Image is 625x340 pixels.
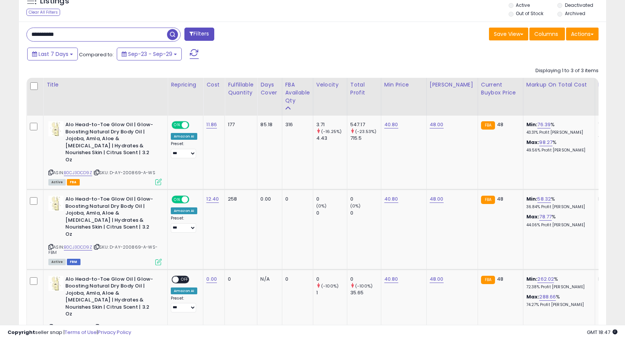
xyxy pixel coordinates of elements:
div: % [526,294,589,308]
a: 40.80 [384,121,398,128]
div: Displaying 1 to 3 of 3 items [535,67,599,74]
div: Total Profit [350,81,378,97]
b: Alo Head-to-Toe Glow Oil | Glow-Boosting Natural Dry Body Oil | Jojoba, Amla, Aloe & [MEDICAL_DAT... [65,276,157,320]
div: 258 [228,196,251,202]
div: 4.43 [316,135,347,142]
img: 31ShSufVUsL._SL40_.jpg [48,196,63,211]
div: 0 [350,196,381,202]
div: 0 [350,276,381,283]
span: OFF [188,122,200,128]
img: 31ShSufVUsL._SL40_.jpg [48,121,63,136]
strong: Copyright [8,329,35,336]
a: 40.80 [384,195,398,203]
div: 35.65 [350,289,381,296]
span: All listings currently available for purchase on Amazon [48,259,66,265]
img: 31ShSufVUsL._SL40_.jpg [48,276,63,291]
p: 43.31% Profit [PERSON_NAME] [526,130,589,135]
label: Deactivated [565,2,593,8]
p: 44.06% Profit [PERSON_NAME] [526,223,589,228]
b: Alo Head-to-Toe Glow Oil | Glow-Boosting Natural Dry Body Oil | Jojoba, Amla, Aloe & [MEDICAL_DAT... [65,196,157,240]
p: 36.84% Profit [PERSON_NAME] [526,204,589,210]
b: Min: [526,195,538,202]
a: Privacy Policy [98,329,131,336]
b: Alo Head-to-Toe Glow Oil | Glow-Boosting Natural Dry Body Oil | Jojoba, Amla, Aloe & [MEDICAL_DAT... [65,121,157,165]
span: 48 [497,195,503,202]
label: Archived [565,10,585,17]
a: 78.77 [539,213,552,221]
small: FBA [481,121,495,130]
div: Days Cover [260,81,278,97]
div: ASIN: [48,196,162,264]
span: 2025-10-7 18:47 GMT [587,329,617,336]
div: Amazon AI [171,287,197,294]
p: 74.27% Profit [PERSON_NAME] [526,302,589,308]
b: Min: [526,275,538,283]
div: ASIN: [48,121,162,184]
div: 0 [285,276,307,283]
div: 715.5 [350,135,381,142]
div: Preset: [171,141,197,158]
div: 3.71 [316,121,347,128]
div: N/A [598,196,623,202]
div: seller snap | | [8,329,131,336]
div: Markup on Total Cost [526,81,592,89]
div: Preset: [171,216,197,233]
div: % [526,121,589,135]
span: Compared to: [79,51,114,58]
div: N/A [598,276,623,283]
span: | SKU: D-AY-200869-A-WS [93,170,155,176]
div: FBA Available Qty [285,81,310,105]
a: 0.00 [206,275,217,283]
small: (-100%) [321,283,339,289]
a: B0CJ3DCD9Z [64,170,92,176]
button: Actions [566,28,599,40]
span: All listings currently available for purchase on Amazon [48,179,66,185]
b: Max: [526,293,540,300]
span: 48 [497,121,503,128]
label: Active [516,2,530,8]
label: Out of Stock [516,10,543,17]
div: Title [46,81,164,89]
div: 0 [316,276,347,283]
span: Last 7 Days [39,50,68,58]
div: 177 [228,121,251,128]
a: 48.00 [430,121,444,128]
button: Sep-23 - Sep-29 [117,48,182,60]
span: OFF [179,276,191,283]
div: 316 [285,121,307,128]
span: | SKU: D-AY-200869-A-WS-FBM [48,244,158,255]
span: ON [172,122,182,128]
a: 76.39 [537,121,551,128]
span: FBM [67,259,80,265]
div: N/A [260,276,276,283]
b: Max: [526,213,540,220]
a: 98.27 [539,139,552,146]
p: 72.38% Profit [PERSON_NAME] [526,284,589,290]
div: Repricing [171,81,200,89]
a: 48.00 [430,275,444,283]
small: (-16.25%) [321,128,342,134]
div: Preset: [171,296,197,313]
div: 0 [285,196,307,202]
div: 85.18 [260,121,276,128]
a: 288.66 [539,293,556,301]
p: 49.56% Profit [PERSON_NAME] [526,148,589,153]
div: % [526,213,589,227]
a: 11.86 [206,121,217,128]
a: 12.40 [206,195,219,203]
button: Save View [489,28,528,40]
span: Sep-23 - Sep-29 [128,50,172,58]
div: % [526,276,589,290]
span: ON [172,196,182,203]
div: 0.00 [260,196,276,202]
small: FBA [481,196,495,204]
a: Terms of Use [65,329,97,336]
div: Min Price [384,81,423,89]
span: OFF [188,196,200,203]
div: Amazon AI [171,207,197,214]
th: The percentage added to the cost of goods (COGS) that forms the calculator for Min & Max prices. [523,78,595,116]
a: 58.32 [537,195,551,203]
a: 48.00 [430,195,444,203]
div: 1 [316,289,347,296]
small: (0%) [350,203,361,209]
